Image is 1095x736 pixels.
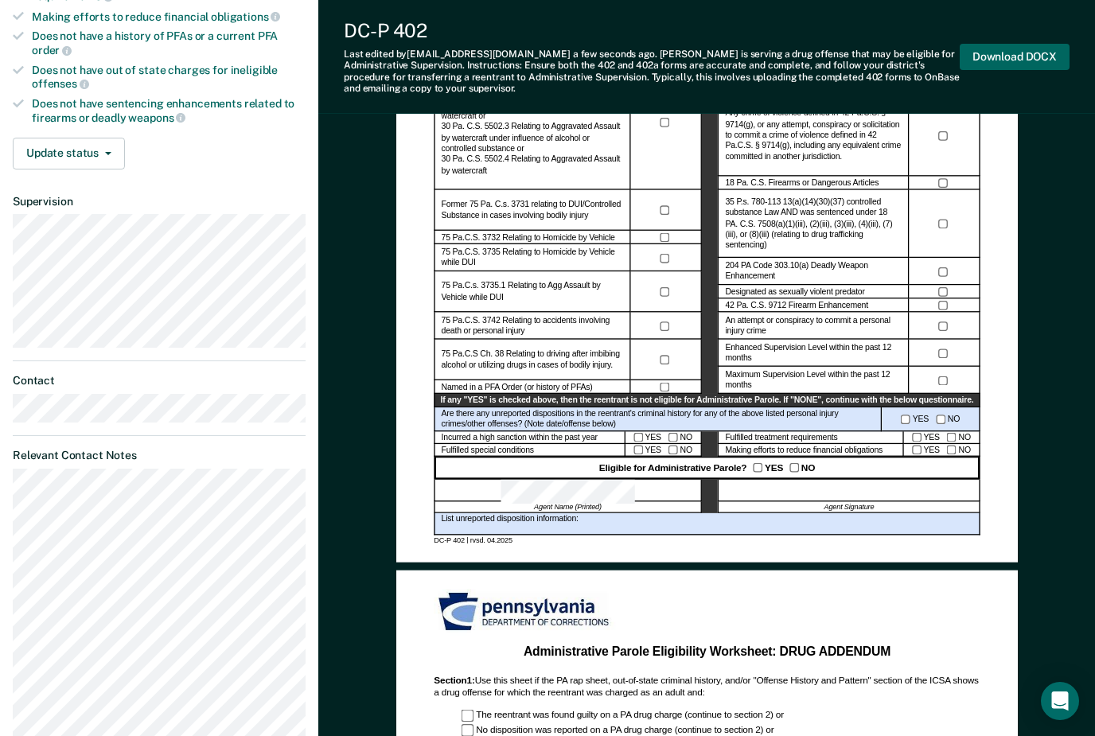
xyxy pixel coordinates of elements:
[441,316,623,337] label: 75 Pa.C.S. 3742 Relating to accidents involving death or personal injury
[344,19,960,42] div: DC-P 402
[211,10,280,23] span: obligations
[725,370,902,391] label: Maximum Supervision Level within the past 12 months
[573,49,655,60] span: a few seconds ago
[434,535,980,545] div: DC-P 402 | rvsd. 04.2025
[725,316,902,337] label: An attempt or conspiracy to commit a personal injury crime
[32,97,306,124] div: Does not have sentencing enhancements related to firearms or deadly
[625,444,701,457] div: YES NO
[441,68,623,177] label: 30 Pa. C.S. 5502.1 Relating to Homicide by watercraft under influence of alcohol or controlled su...
[32,64,306,91] div: Does not have out of state charges for ineligible
[725,197,902,251] label: 35 P.s. 780-113 13(a)(14)(30)(37) controlled substance Law AND was sentenced under 18 PA. C.S. 75...
[32,77,89,90] span: offenses
[960,44,1070,70] button: Download DOCX
[434,513,980,535] div: List unreported disposition information:
[434,502,701,513] div: Agent Name (Printed)
[13,195,306,208] dt: Supervision
[441,382,592,393] label: Named in a PFA Order (or history of PFAs)
[434,395,980,407] div: If any "YES" is checked above, then the reentrant is not eligible for Administrative Parole. If "...
[434,407,882,431] div: Are there any unreported dispositions in the reentrant's criminal history for any of the above li...
[128,111,185,124] span: weapons
[441,349,623,371] label: 75 Pa.C.S Ch. 38 Relating to driving after imbibing alcohol or utilizing drugs in cases of bodily...
[718,431,903,444] div: Fulfilled treatment requirements
[725,343,902,364] label: Enhanced Supervision Level within the past 12 months
[32,29,306,56] div: Does not have a history of PFAs or a current PFA order
[13,449,306,462] dt: Relevant Contact Notes
[441,232,614,243] label: 75 Pa.C.S. 3732 Relating to Homicide by Vehicle
[718,502,980,513] div: Agent Signature
[344,49,960,95] div: Last edited by [EMAIL_ADDRESS][DOMAIN_NAME] . [PERSON_NAME] is serving a drug offense that may be...
[441,282,623,303] label: 75 Pa.C.s. 3735.1 Relating to Agg Assault by Vehicle while DUI
[903,444,980,457] div: YES NO
[725,287,864,298] label: Designated as sexually violent predator
[441,200,623,221] label: Former 75 Pa. C.s. 3731 relating to DUI/Controlled Substance in cases involving bodily injury
[1041,682,1079,720] div: Open Intercom Messenger
[718,444,903,457] div: Making efforts to reduce financial obligations
[625,431,701,444] div: YES NO
[442,644,971,661] div: Administrative Parole Eligibility Worksheet: DRUG ADDENDUM
[725,109,902,163] label: Any crime of violence defined in 42 Pa.C.S. § 9714(g), or any attempt, conspiracy or solicitation...
[434,675,980,699] div: Use this sheet if the PA rap sheet, out-of-state criminal history, and/or "Offense History and Pa...
[13,138,125,169] button: Update status
[461,710,980,722] div: The reentrant was found guilty on a PA drug charge (continue to section 2) or
[434,431,625,444] div: Incurred a high sanction within the past year
[441,247,623,269] label: 75 Pa.C.S. 3735 Relating to Homicide by Vehicle while DUI
[434,458,980,480] div: Eligible for Administrative Parole? YES NO
[725,301,868,312] label: 42 Pa. C.S. 9712 Firearm Enhancement
[32,10,306,24] div: Making efforts to reduce financial
[725,261,902,282] label: 204 PA Code 303.10(a) Deadly Weapon Enhancement
[13,374,306,387] dt: Contact
[725,178,879,189] label: 18 Pa. C.S. Firearms or Dangerous Articles
[882,407,980,431] div: YES NO
[434,590,617,636] img: PDOC Logo
[434,444,625,457] div: Fulfilled special conditions
[903,431,980,444] div: YES NO
[434,675,474,685] b: Section 1 :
